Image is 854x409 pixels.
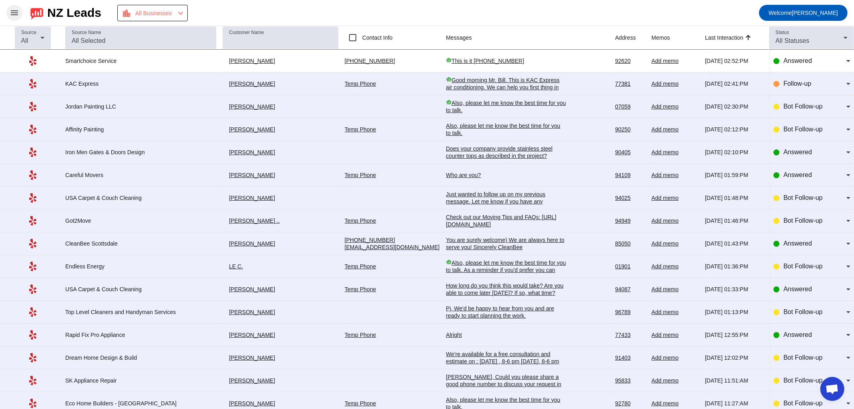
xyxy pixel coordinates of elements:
div: 94949 [615,217,645,224]
div: Add memo [651,126,699,133]
div: 07059 [615,103,645,110]
div: 94025 [615,194,645,201]
div: Smartchoice Service [65,57,185,64]
div: 85050 [615,240,645,247]
mat-icon: Yelp [28,239,38,248]
div: Add memo [651,354,699,361]
span: Bot Follow-up [784,103,823,110]
mat-label: Source [21,30,36,35]
a: Temp Phone [345,126,376,133]
div: Add memo [651,286,699,293]
span: [PERSON_NAME] [769,7,838,18]
div: Good morning Mr. Bill. This is KAC Express air conditioning. We can help you first thing in the m... [446,77,566,105]
div: Jordan Painting LLC [65,103,185,110]
div: [DATE] 02:41:PM [705,80,763,87]
div: [DATE] 02:30:PM [705,103,763,110]
div: Endless Energy [65,263,185,270]
span: Bot Follow-up [784,400,823,407]
div: [DATE] 01:46:PM [705,217,763,224]
mat-icon: smart_toy [446,57,452,63]
div: Iron Men Gates & Doors Design [65,149,185,156]
mat-icon: Yelp [28,147,38,157]
mat-icon: Yelp [28,125,38,134]
button: All Businesses [117,5,188,21]
div: [DATE] 01:59:PM [705,171,763,179]
mat-icon: Yelp [28,376,38,385]
span: All [21,37,28,44]
div: 94109 [615,171,645,179]
div: Alright [446,331,566,338]
div: Last Interaction [705,34,743,42]
mat-icon: Yelp [28,307,38,317]
div: [PERSON_NAME] [223,377,338,384]
img: logo [30,6,43,20]
a: Open chat [820,377,844,401]
div: [DATE] 12:55:PM [705,331,763,338]
div: [DATE] 01:43:PM [705,240,763,247]
span: Answered [784,240,812,247]
div: [PERSON_NAME] [223,194,338,201]
div: NZ Leads [47,7,101,18]
span: Bot Follow-up [784,217,823,224]
span: Answered [784,149,812,155]
div: Also, please let me know the best time for you to talk.​ [446,122,566,137]
span: Bot Follow-up [784,263,823,270]
div: 91403 [615,354,645,361]
div: Add memo [651,240,699,247]
div: Check out our Moving Tips and FAQs: [URL][DOMAIN_NAME]​ [446,214,566,228]
div: [PERSON_NAME] [223,308,338,316]
span: Answered [784,57,812,64]
a: [PHONE_NUMBER] [345,237,395,243]
div: [DATE] 01:33:PM [705,286,763,293]
div: We're available for a free consultation and estimate on : [DATE] , 8-6 pm [DATE], 8-6 pm [DATE], ... [446,351,566,372]
span: Answered [784,286,812,292]
div: [PERSON_NAME] [223,149,338,156]
div: Add memo [651,331,699,338]
div: Add memo [651,194,699,201]
div: Add memo [651,171,699,179]
button: Welcome[PERSON_NAME] [759,5,848,21]
mat-icon: Yelp [28,79,38,89]
mat-icon: Yelp [28,56,38,66]
div: SK Appliance Repair [65,377,185,384]
div: [DATE] 01:13:PM [705,308,763,316]
div: [PERSON_NAME] [223,126,338,133]
div: Add memo [651,400,699,407]
div: Affinity Painting [65,126,185,133]
div: USA Carpet & Couch Cleaning [65,194,185,201]
div: Careful Movers [65,171,185,179]
a: [EMAIL_ADDRESS][DOMAIN_NAME] [345,244,440,250]
th: Address [615,26,651,50]
div: [PERSON_NAME] [223,331,338,338]
div: Payment Issue [122,8,185,19]
mat-icon: smart_toy [446,99,452,105]
mat-icon: chevron_left [176,8,185,18]
div: CleanBee Scottsdale [65,240,185,247]
input: All Selected [72,36,210,46]
div: [PERSON_NAME] .. [223,217,338,224]
div: Add memo [651,80,699,87]
mat-icon: smart_toy [446,77,452,82]
div: [PERSON_NAME] [223,171,338,179]
span: Bot Follow-up [784,377,823,384]
mat-label: Source Name [72,30,101,35]
mat-icon: Yelp [28,102,38,111]
div: Add memo [651,263,699,270]
span: Follow-up [784,80,811,87]
mat-icon: Yelp [28,399,38,408]
div: [PERSON_NAME] [223,286,338,293]
mat-icon: Yelp [28,353,38,363]
div: 01901 [615,263,645,270]
mat-icon: Yelp [28,262,38,271]
div: Add memo [651,217,699,224]
a: [PHONE_NUMBER] [345,58,395,64]
span: Answered [784,171,812,178]
div: [PERSON_NAME] [223,57,338,64]
div: Who are you? [446,171,566,179]
label: Contact Info [361,34,393,42]
div: You are surely welcome) We are always here to serve you! Sincerely CleanBee [446,236,566,251]
div: Eco Home Builders - [GEOGRAPHIC_DATA] [65,400,185,407]
a: Temp Phone [345,332,376,338]
mat-icon: location_city [122,8,131,18]
div: LE C. [223,263,338,270]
